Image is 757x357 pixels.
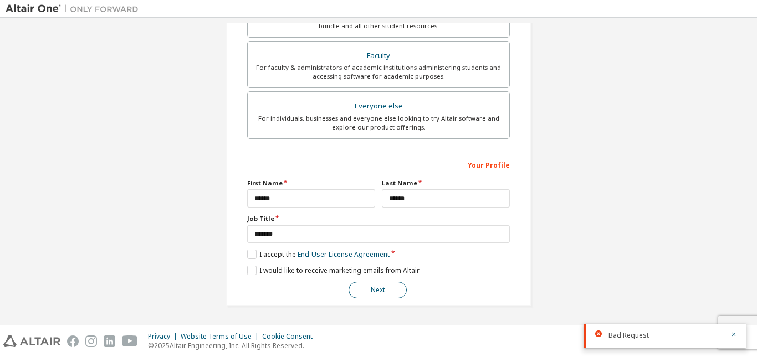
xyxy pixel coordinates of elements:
p: © 2025 Altair Engineering, Inc. All Rights Reserved. [148,341,319,350]
img: instagram.svg [85,335,97,347]
a: End-User License Agreement [298,250,390,259]
label: I accept the [247,250,390,259]
div: Cookie Consent [262,332,319,341]
button: Next [349,282,407,298]
label: I would like to receive marketing emails from Altair [247,266,420,275]
img: altair_logo.svg [3,335,60,347]
div: For faculty & administrators of academic institutions administering students and accessing softwa... [254,63,503,81]
label: First Name [247,179,375,188]
img: youtube.svg [122,335,138,347]
img: linkedin.svg [104,335,115,347]
div: Website Terms of Use [181,332,262,341]
div: Privacy [148,332,181,341]
img: facebook.svg [67,335,79,347]
img: Altair One [6,3,144,14]
div: Faculty [254,48,503,64]
label: Last Name [382,179,510,188]
label: Job Title [247,214,510,223]
div: Everyone else [254,99,503,114]
div: Your Profile [247,156,510,173]
div: For individuals, businesses and everyone else looking to try Altair software and explore our prod... [254,114,503,132]
span: Bad Request [608,331,649,340]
